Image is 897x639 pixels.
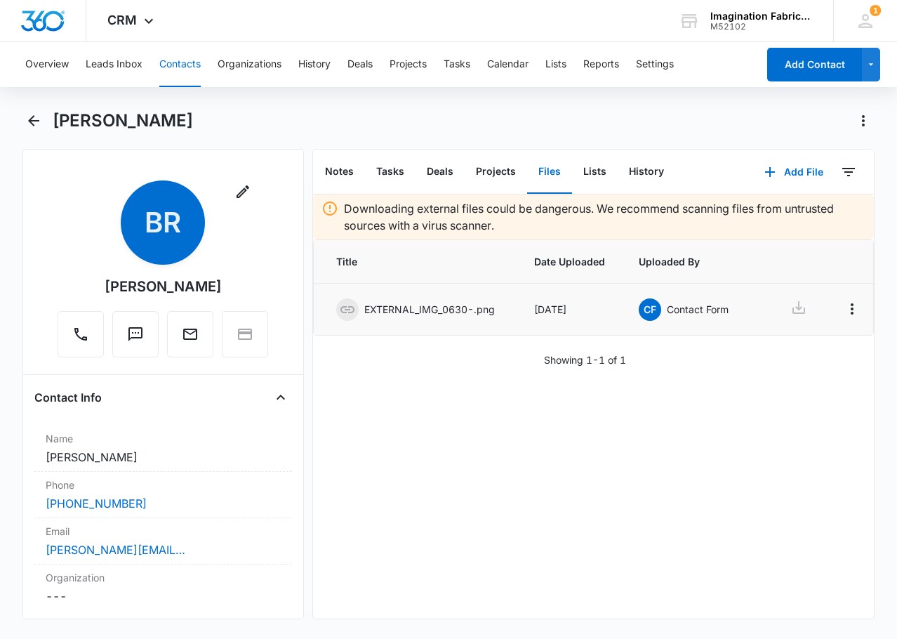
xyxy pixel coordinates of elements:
[465,150,527,194] button: Projects
[544,353,626,367] p: Showing 1-1 of 1
[347,42,373,87] button: Deals
[58,311,104,357] button: Call
[710,22,813,32] div: account id
[583,42,619,87] button: Reports
[167,311,213,357] button: Email
[46,570,281,585] label: Organization
[46,477,281,492] label: Phone
[365,150,416,194] button: Tasks
[767,48,862,81] button: Add Contact
[837,161,860,183] button: Filters
[534,254,605,269] span: Date Uploaded
[86,42,142,87] button: Leads Inbox
[46,524,281,539] label: Email
[25,42,69,87] button: Overview
[870,5,881,16] span: 1
[572,150,618,194] button: Lists
[58,333,104,345] a: Call
[639,254,734,269] span: Uploaded By
[314,150,365,194] button: Notes
[636,42,674,87] button: Settings
[167,333,213,345] a: Email
[364,302,495,317] p: EXTERNAL_IMG_0630-.png
[667,302,729,317] p: Contact Form
[121,180,205,265] span: BR
[34,518,292,565] div: Email[PERSON_NAME][EMAIL_ADDRESS][PERSON_NAME][DOMAIN_NAME]
[710,11,813,22] div: account name
[545,42,566,87] button: Lists
[34,426,292,472] div: Name[PERSON_NAME]
[34,472,292,518] div: Phone[PHONE_NUMBER]
[46,449,281,466] dd: [PERSON_NAME]
[416,150,465,194] button: Deals
[34,565,292,610] div: Organization---
[444,42,470,87] button: Tasks
[336,254,500,269] span: Title
[112,311,159,357] button: Text
[639,298,661,321] span: CF
[46,431,281,446] label: Name
[852,110,875,132] button: Actions
[750,155,837,189] button: Add File
[487,42,529,87] button: Calendar
[298,42,331,87] button: History
[870,5,881,16] div: notifications count
[841,298,863,320] button: Overflow Menu
[105,276,222,297] div: [PERSON_NAME]
[390,42,427,87] button: Projects
[46,495,147,512] a: [PHONE_NUMBER]
[618,150,675,194] button: History
[112,333,159,345] a: Text
[34,389,102,406] h4: Contact Info
[46,541,186,558] a: [PERSON_NAME][EMAIL_ADDRESS][PERSON_NAME][DOMAIN_NAME]
[53,110,193,131] h1: [PERSON_NAME]
[517,284,622,336] td: [DATE]
[46,616,281,631] label: Address
[270,386,292,409] button: Close
[22,110,44,132] button: Back
[527,150,572,194] button: Files
[344,200,865,234] p: Downloading external files could be dangerous. We recommend scanning files from untrusted sources...
[107,13,137,27] span: CRM
[46,588,281,605] dd: ---
[159,42,201,87] button: Contacts
[218,42,281,87] button: Organizations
